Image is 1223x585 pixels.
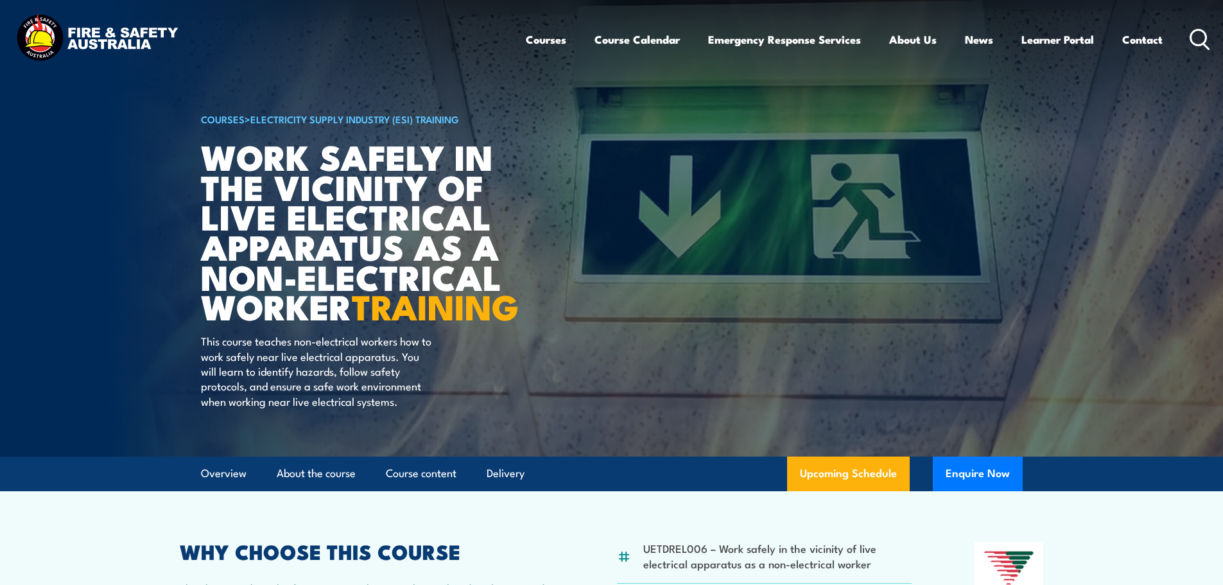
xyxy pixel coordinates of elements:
h2: WHY CHOOSE THIS COURSE [180,542,555,560]
a: Delivery [487,457,525,491]
a: Course content [386,457,456,491]
a: Upcoming Schedule [787,457,910,491]
a: Learner Portal [1021,22,1094,57]
h1: Work safely in the vicinity of live electrical apparatus as a non-electrical worker [201,141,518,321]
a: News [965,22,993,57]
p: This course teaches non-electrical workers how to work safely near live electrical apparatus. You... [201,333,435,408]
h6: > [201,111,518,127]
li: UETDREL006 – Work safely in the vicinity of live electrical apparatus as a non-electrical worker [643,541,912,571]
button: Enquire Now [933,457,1023,491]
a: COURSES [201,112,245,126]
strong: TRAINING [352,279,519,332]
a: Courses [526,22,566,57]
a: Overview [201,457,247,491]
a: Emergency Response Services [708,22,861,57]
a: About Us [889,22,937,57]
a: Course Calendar [594,22,680,57]
a: About the course [277,457,356,491]
a: Contact [1122,22,1163,57]
a: Electricity Supply Industry (ESI) Training [250,112,459,126]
